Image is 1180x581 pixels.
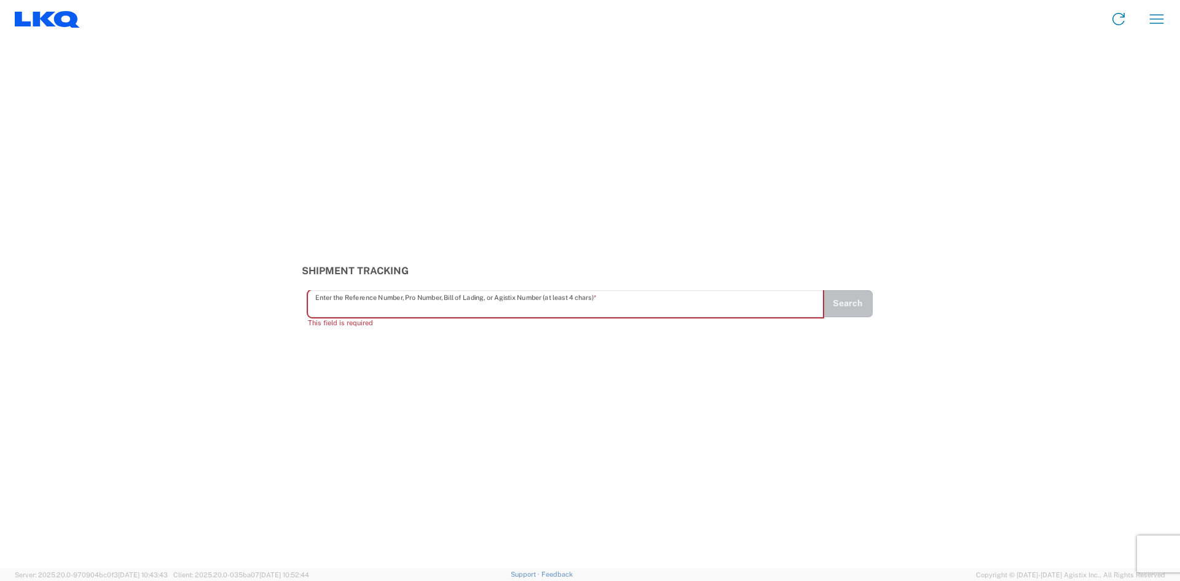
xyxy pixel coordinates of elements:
[308,317,823,328] div: This field is required
[976,569,1165,580] span: Copyright © [DATE]-[DATE] Agistix Inc., All Rights Reserved
[173,571,309,579] span: Client: 2025.20.0-035ba07
[302,265,879,277] h3: Shipment Tracking
[511,571,541,578] a: Support
[541,571,573,578] a: Feedback
[118,571,168,579] span: [DATE] 10:43:43
[259,571,309,579] span: [DATE] 10:52:44
[15,571,168,579] span: Server: 2025.20.0-970904bc0f3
